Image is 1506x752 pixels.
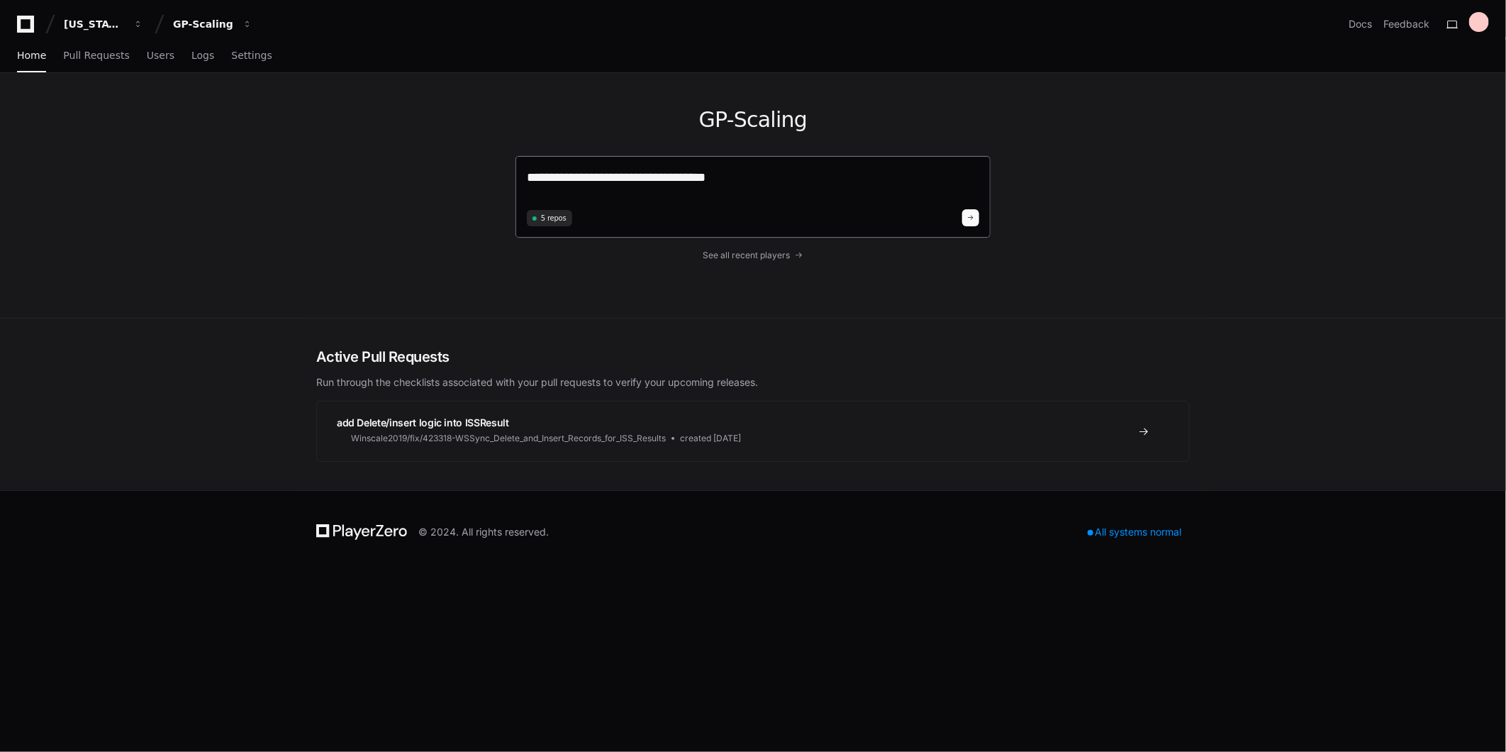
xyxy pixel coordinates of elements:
[231,51,272,60] span: Settings
[1383,17,1429,31] button: Feedback
[63,40,129,72] a: Pull Requests
[147,40,174,72] a: Users
[173,17,234,31] div: GP-Scaling
[703,250,791,261] span: See all recent players
[541,213,567,223] span: 5 repos
[351,433,666,444] span: Winscale2019/fix/423318-WSSync_Delete_and_Insert_Records_for_ISS_Results
[64,17,125,31] div: [US_STATE] Pacific
[515,250,991,261] a: See all recent players
[418,525,549,539] div: © 2024. All rights reserved.
[191,51,214,60] span: Logs
[680,433,741,444] span: created [DATE]
[63,51,129,60] span: Pull Requests
[317,402,1189,461] a: add Delete/insert logic into ISSResultWinscale2019/fix/423318-WSSync_Delete_and_Insert_Records_fo...
[17,51,46,60] span: Home
[147,51,174,60] span: Users
[515,107,991,133] h1: GP-Scaling
[58,11,149,37] button: [US_STATE] Pacific
[316,375,1190,389] p: Run through the checklists associated with your pull requests to verify your upcoming releases.
[1079,522,1190,542] div: All systems normal
[17,40,46,72] a: Home
[337,416,509,428] span: add Delete/insert logic into ISSResult
[1349,17,1372,31] a: Docs
[167,11,258,37] button: GP-Scaling
[316,347,1190,367] h2: Active Pull Requests
[231,40,272,72] a: Settings
[191,40,214,72] a: Logs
